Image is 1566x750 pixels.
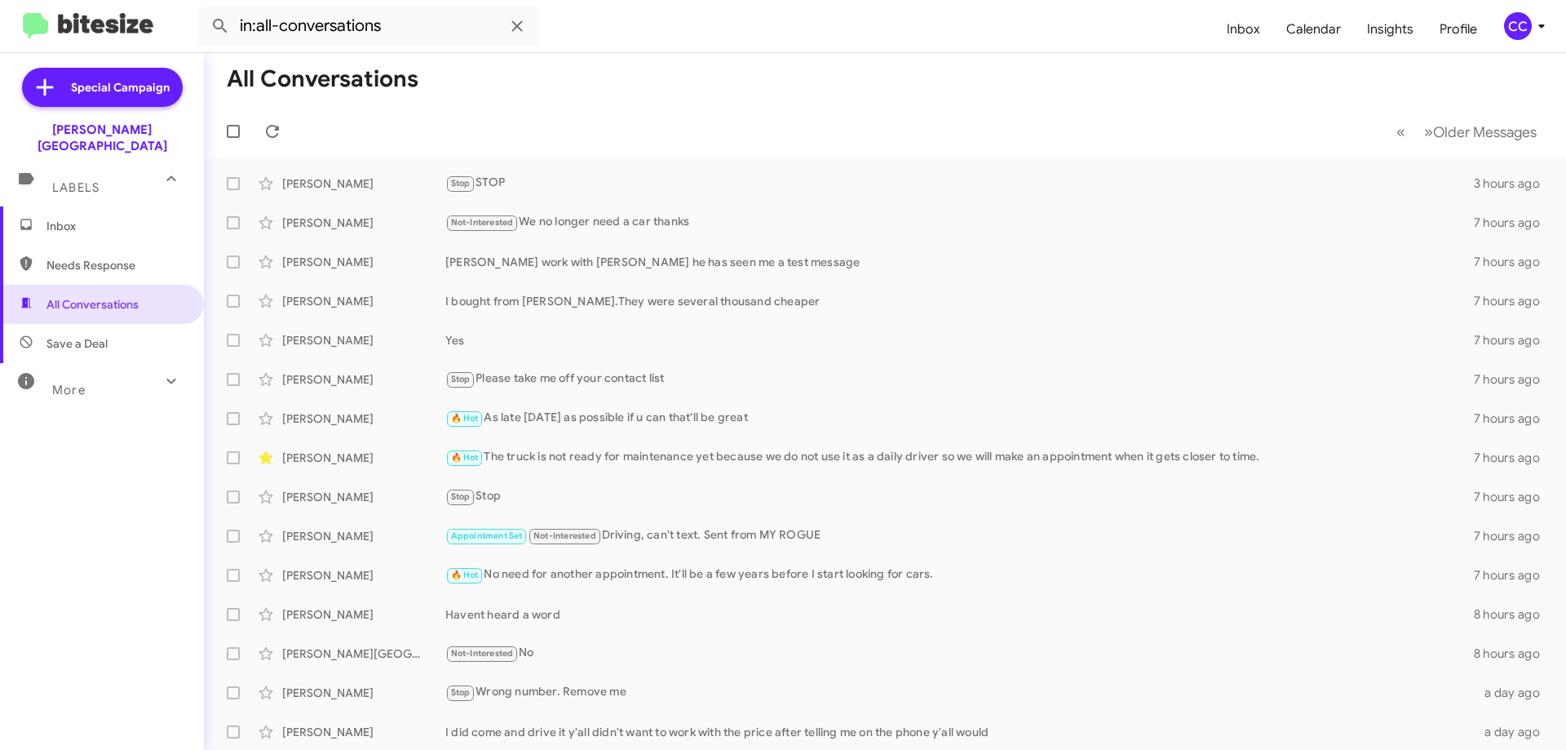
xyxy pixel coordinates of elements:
span: Save a Deal [46,335,108,352]
span: Stop [451,178,471,189]
div: [PERSON_NAME] work with [PERSON_NAME] he has seen me a test message [445,254,1474,270]
div: 7 hours ago [1474,567,1553,584]
span: Not-Interested [451,648,514,659]
span: Special Campaign [71,79,170,95]
div: 7 hours ago [1474,254,1553,270]
div: [PERSON_NAME] [282,215,445,231]
span: All Conversations [46,296,139,313]
div: [PERSON_NAME] [282,606,445,623]
div: [PERSON_NAME] [282,450,445,466]
div: [PERSON_NAME] [282,332,445,348]
div: [PERSON_NAME] [282,293,445,309]
a: Profile [1427,6,1490,53]
div: a day ago [1475,724,1553,740]
span: Not-Interested [533,530,596,541]
input: Search [197,7,540,46]
span: Labels [52,180,100,195]
div: Driving, can't text. Sent from MY ROGUE [445,526,1474,545]
span: Needs Response [46,257,185,273]
span: Appointment Set [451,530,523,541]
div: [PERSON_NAME] [282,371,445,388]
div: [PERSON_NAME] [282,567,445,584]
div: [PERSON_NAME] [282,685,445,701]
div: The truck is not ready for maintenance yet because we do not use it as a daily driver so we will ... [445,448,1474,467]
div: I bought from [PERSON_NAME].They were several thousand cheaper [445,293,1474,309]
div: [PERSON_NAME] [282,254,445,270]
span: 🔥 Hot [451,570,479,580]
div: Wrong number. Remove me [445,683,1475,702]
div: 8 hours ago [1474,606,1553,623]
div: 7 hours ago [1474,411,1553,427]
span: Older Messages [1433,123,1537,141]
span: Inbox [46,218,185,234]
div: 7 hours ago [1474,215,1553,231]
div: CC [1504,12,1532,40]
h1: All Conversations [227,66,418,92]
button: Next [1414,115,1546,149]
div: No need for another appointment. It'll be a few years before I start looking for cars. [445,566,1474,584]
div: 7 hours ago [1474,332,1553,348]
span: 🔥 Hot [451,452,479,463]
div: [PERSON_NAME][GEOGRAPHIC_DATA] [282,646,445,662]
a: Insights [1354,6,1427,53]
span: » [1424,122,1433,142]
div: 3 hours ago [1474,175,1553,192]
div: [PERSON_NAME] [282,175,445,192]
button: CC [1490,12,1548,40]
span: 🔥 Hot [451,413,479,424]
div: [PERSON_NAME] [282,724,445,740]
div: 7 hours ago [1474,528,1553,544]
span: Stop [451,491,471,502]
div: [PERSON_NAME] [282,411,445,427]
div: 7 hours ago [1474,450,1553,466]
div: [PERSON_NAME] [282,528,445,544]
div: Yes [445,332,1474,348]
span: Stop [451,687,471,698]
div: No [445,644,1474,663]
div: 7 hours ago [1474,489,1553,505]
div: 7 hours ago [1474,371,1553,388]
div: I did come and drive it y'all didn't want to work with the price after telling me on the phone y'... [445,724,1475,740]
div: 7 hours ago [1474,293,1553,309]
div: We no longer need a car thanks [445,213,1474,232]
div: Stop [445,487,1474,506]
div: 8 hours ago [1474,646,1553,662]
div: a day ago [1475,685,1553,701]
span: More [52,383,86,397]
span: « [1396,122,1405,142]
div: As late [DATE] as possible if u can that'll be great [445,409,1474,428]
div: [PERSON_NAME] [282,489,445,505]
div: Please take me off your contact list [445,370,1474,388]
span: Stop [451,374,471,384]
div: STOP [445,174,1474,193]
span: Not-Interested [451,217,514,228]
div: Havent heard a word [445,606,1474,623]
a: Calendar [1273,6,1354,53]
a: Inbox [1214,6,1273,53]
button: Previous [1387,115,1415,149]
nav: Page navigation example [1387,115,1546,149]
a: Special Campaign [22,68,183,107]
